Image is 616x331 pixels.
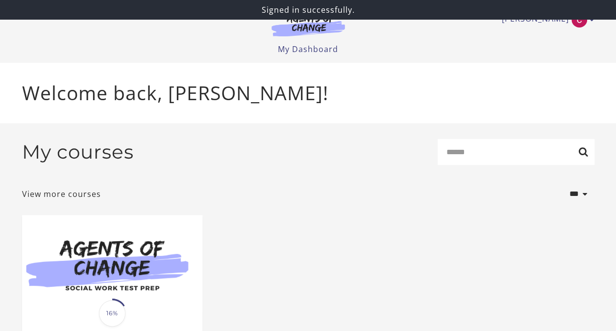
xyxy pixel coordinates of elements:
[99,300,125,327] span: 16%
[261,14,355,36] img: Agents of Change Logo
[278,44,338,55] a: My Dashboard
[22,188,101,200] a: View more courses
[22,79,594,108] p: Welcome back, [PERSON_NAME]!
[22,140,134,164] h2: My courses
[502,12,590,28] a: Toggle menu
[4,4,612,16] p: Signed in successfully.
